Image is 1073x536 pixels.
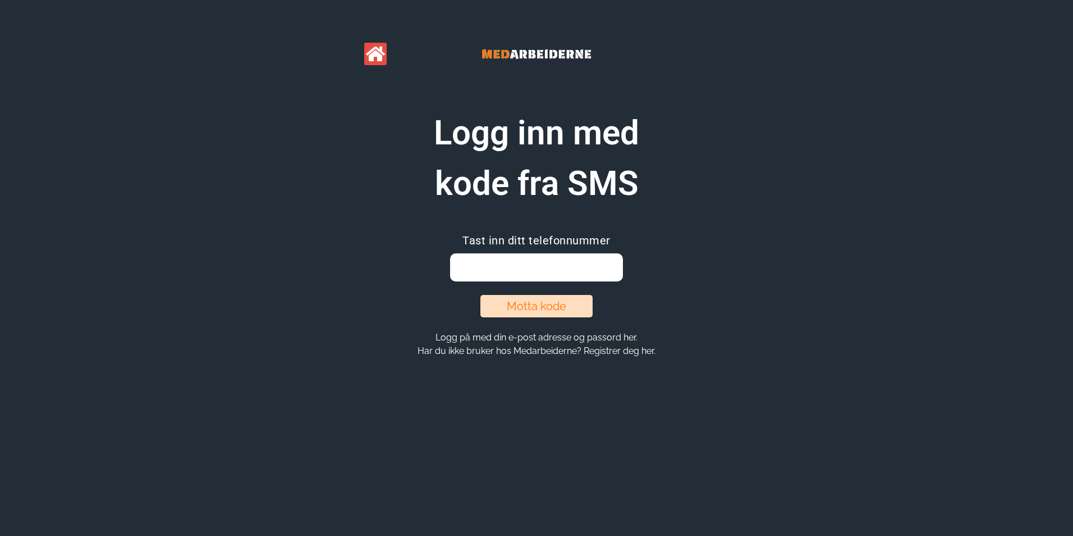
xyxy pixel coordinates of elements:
h1: Logg inn med kode fra SMS [396,108,677,209]
button: Logg på med din e-post adresse og passord her. [432,331,641,343]
button: Har du ikke bruker hos Medarbeiderne? Registrer deg her. [414,345,659,357]
button: Motta kode [480,295,593,317]
span: Tast inn ditt telefonnummer [462,234,611,247]
img: Banner [452,34,621,74]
